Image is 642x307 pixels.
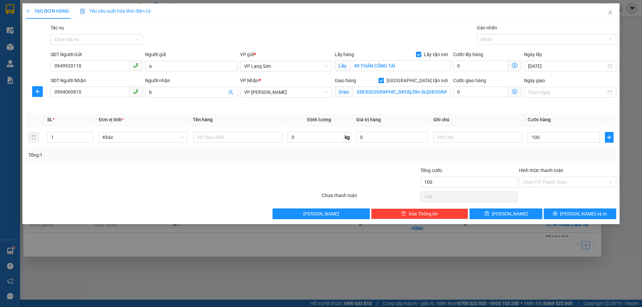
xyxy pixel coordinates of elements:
[384,77,450,84] span: [GEOGRAPHIC_DATA] tận nơi
[303,210,339,217] span: [PERSON_NAME]
[193,117,213,122] span: Tên hàng
[421,51,450,58] span: Lấy tận nơi
[32,86,43,97] button: plus
[335,87,352,97] span: Giao
[244,87,328,97] span: VP Minh Khai
[401,211,406,216] span: delete
[307,117,331,122] span: Định lượng
[335,52,354,57] span: Lấy hàng
[133,89,138,94] span: phone
[524,52,542,57] label: Ngày lấy
[605,135,613,140] span: plus
[601,3,620,22] button: Close
[103,132,184,142] span: Khác
[528,62,606,70] input: Ngày lấy
[50,25,64,30] label: Tác vụ
[492,210,528,217] span: [PERSON_NAME]
[356,132,428,143] input: 0
[528,89,606,96] input: Ngày giao
[371,208,468,219] button: deleteXóa Thông tin
[453,60,508,71] input: Cước lấy hàng
[352,87,450,97] input: Giao tận nơi
[50,51,142,58] div: SĐT Người Gửi
[512,89,517,94] span: dollar-circle
[28,132,39,143] button: delete
[335,60,350,71] span: Lấy
[133,63,138,68] span: phone
[273,208,370,219] button: [PERSON_NAME]
[431,113,525,126] th: Ghi chú
[47,117,52,122] span: SL
[469,208,542,219] button: save[PERSON_NAME]
[321,192,420,203] div: Chưa thanh toán
[560,210,607,217] span: [PERSON_NAME] và In
[519,168,563,173] label: Hình thức thanh toán
[453,52,483,57] label: Cước lấy hàng
[350,60,450,71] input: Lấy tận nơi
[356,117,381,122] span: Giá trị hàng
[433,132,522,143] input: Ghi Chú
[544,208,616,219] button: printer[PERSON_NAME] và In
[145,77,237,84] div: Người nhận
[605,132,614,143] button: plus
[228,90,233,95] span: user-add
[420,168,442,173] span: Tổng cước
[524,78,545,83] label: Ngày giao
[512,63,517,68] span: dollar-circle
[28,151,248,159] div: Tổng: 1
[80,8,150,14] span: Yêu cầu xuất hóa đơn điện tử
[80,9,85,14] img: icon
[99,117,124,122] span: Đơn vị tính
[32,89,42,94] span: plus
[477,25,497,30] label: Gán nhãn
[26,9,30,13] span: plus
[240,78,259,83] span: VP Nhận
[244,61,328,71] span: VP Lạng Sơn
[608,10,613,15] span: close
[145,51,237,58] div: Người gửi
[485,211,489,216] span: save
[528,117,551,122] span: Cước hàng
[240,51,332,58] div: VP gửi
[193,132,282,143] input: VD: Bàn, Ghế
[26,8,69,14] span: TẠO ĐƠN HÀNG
[453,87,508,97] input: Cước giao hàng
[50,77,142,84] div: SĐT Người Nhận
[344,132,351,143] span: kg
[553,211,557,216] span: printer
[453,78,486,83] label: Cước giao hàng
[409,210,438,217] span: Xóa Thông tin
[335,78,356,83] span: Giao hàng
